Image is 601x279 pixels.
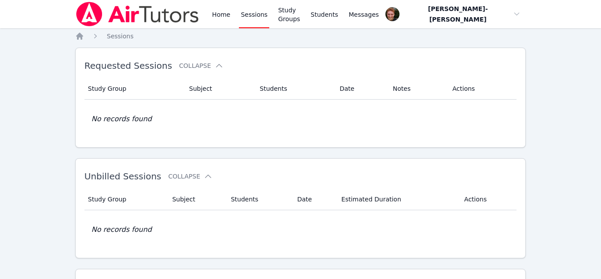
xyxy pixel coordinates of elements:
[447,78,517,100] th: Actions
[388,78,447,100] th: Notes
[459,189,517,210] th: Actions
[169,172,213,181] button: Collapse
[75,32,526,41] nav: Breadcrumb
[179,61,223,70] button: Collapse
[107,33,134,40] span: Sessions
[167,189,225,210] th: Subject
[226,189,292,210] th: Students
[84,60,172,71] span: Requested Sessions
[84,171,161,182] span: Unbilled Sessions
[349,10,379,19] span: Messages
[292,189,336,210] th: Date
[334,78,388,100] th: Date
[254,78,334,100] th: Students
[107,32,134,41] a: Sessions
[75,2,200,26] img: Air Tutors
[84,210,517,249] td: No records found
[84,78,184,100] th: Study Group
[84,189,167,210] th: Study Group
[84,100,517,138] td: No records found
[336,189,459,210] th: Estimated Duration
[184,78,255,100] th: Subject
